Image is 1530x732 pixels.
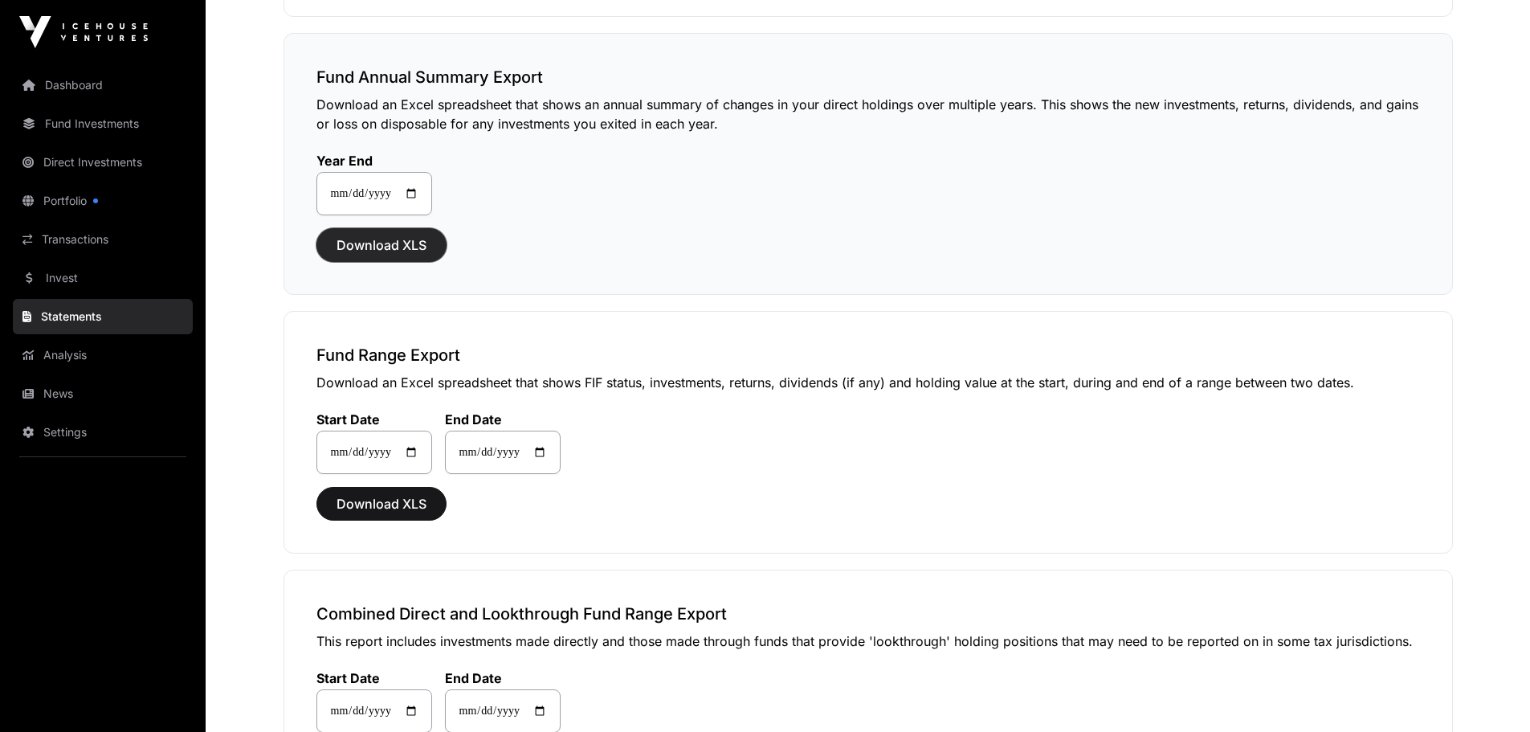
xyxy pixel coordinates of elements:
p: This report includes investments made directly and those made through funds that provide 'lookthr... [316,632,1420,651]
span: Download XLS [337,494,426,513]
a: Statements [13,299,193,334]
button: Download XLS [316,487,447,521]
p: Download an Excel spreadsheet that shows FIF status, investments, returns, dividends (if any) and... [316,373,1420,392]
a: Invest [13,260,193,296]
label: Year End [316,153,432,169]
iframe: Chat Widget [1450,655,1530,732]
label: End Date [445,670,561,686]
img: Icehouse Ventures Logo [19,16,148,48]
p: Download an Excel spreadsheet that shows an annual summary of changes in your direct holdings ove... [316,95,1420,133]
a: Dashboard [13,67,193,103]
a: Analysis [13,337,193,373]
a: Fund Investments [13,106,193,141]
button: Download XLS [316,228,447,262]
a: Portfolio [13,183,193,219]
label: Start Date [316,670,432,686]
label: Start Date [316,411,432,427]
a: Direct Investments [13,145,193,180]
a: Settings [13,415,193,450]
h3: Fund Range Export [316,344,1420,366]
span: Download XLS [337,235,426,255]
label: End Date [445,411,561,427]
h3: Fund Annual Summary Export [316,66,1420,88]
a: Transactions [13,222,193,257]
h3: Combined Direct and Lookthrough Fund Range Export [316,603,1420,625]
a: News [13,376,193,411]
